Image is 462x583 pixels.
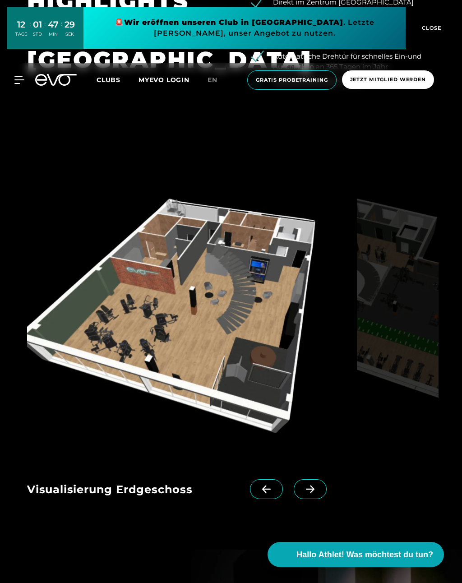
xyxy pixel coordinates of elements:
button: CLOSE [406,7,455,49]
span: Clubs [97,76,120,84]
img: evofitness [27,180,353,458]
div: TAGE [15,31,27,37]
span: Hallo Athlet! Was möchtest du tun? [296,549,433,561]
a: Clubs [97,75,139,84]
div: SEK [65,31,75,37]
div: : [29,19,31,43]
span: en [208,76,217,84]
a: Jetzt Mitglied werden [339,70,437,90]
div: 47 [48,18,59,31]
div: 01 [33,18,42,31]
span: Jetzt Mitglied werden [350,76,426,83]
img: evofitness [357,180,439,458]
div: 29 [65,18,75,31]
span: CLOSE [420,24,442,32]
span: Gratis Probetraining [256,76,328,84]
div: 12 [15,18,27,31]
div: : [61,19,62,43]
div: STD [33,31,42,37]
a: Gratis Probetraining [245,70,339,90]
div: MIN [48,31,59,37]
button: Hallo Athlet! Was möchtest du tun? [268,542,444,567]
div: : [44,19,46,43]
a: MYEVO LOGIN [139,76,189,84]
a: en [208,75,228,85]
